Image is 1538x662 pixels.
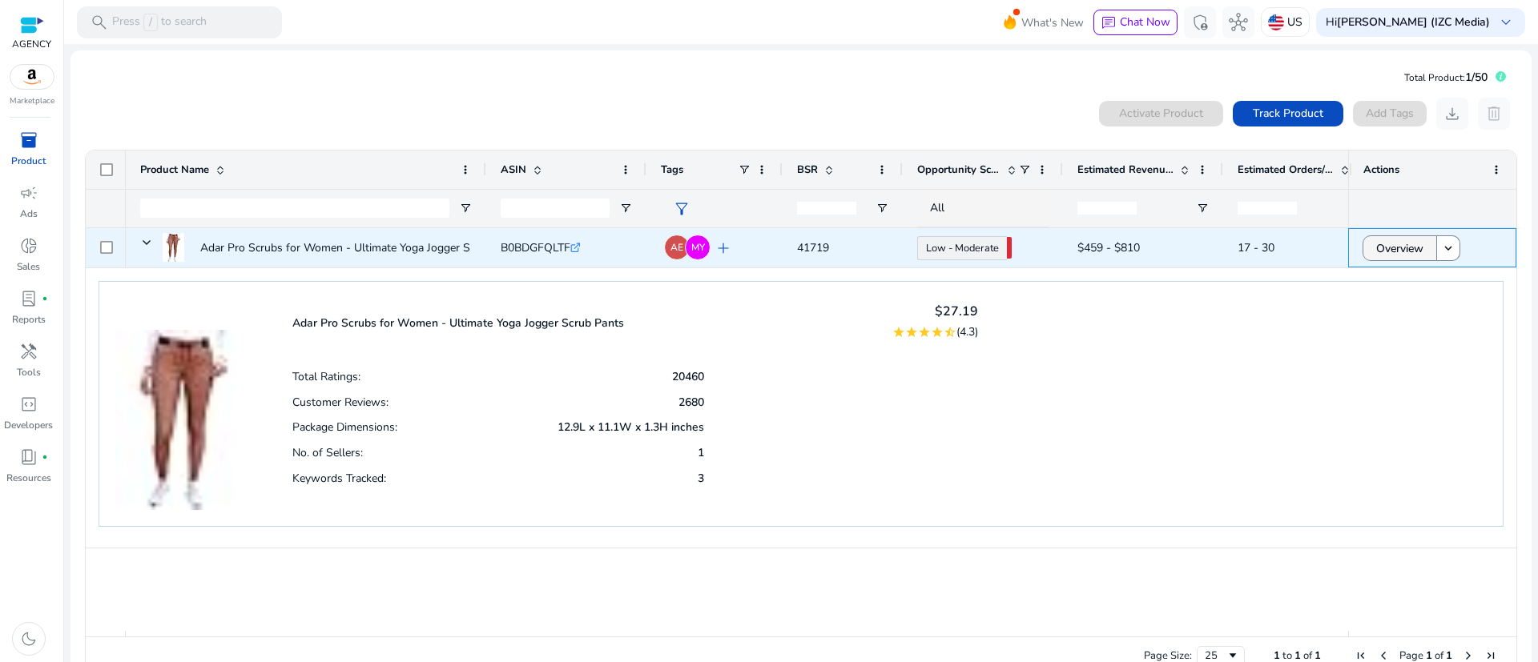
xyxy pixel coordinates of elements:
[20,207,38,221] p: Ads
[1021,9,1084,37] span: What's New
[143,14,158,31] span: /
[1441,241,1455,255] mat-icon: keyboard_arrow_down
[10,95,54,107] p: Marketplace
[698,445,704,460] p: 1
[19,447,38,467] span: book_4
[292,315,624,331] p: Adar Pro Scrubs for Women - Ultimate Yoga Jogger Scrub Pants
[661,162,683,177] span: Tags
[918,326,931,339] mat-icon: star
[459,202,472,215] button: Open Filter Menu
[1093,10,1178,35] button: chatChat Now
[115,298,252,510] img: 31Rv-EP4TCL._AC_SR38,50_.jpg
[714,239,733,258] span: add
[1465,70,1488,85] span: 1/50
[1007,237,1012,259] span: 45.91
[11,154,46,168] p: Product
[19,130,38,150] span: inventory_2
[292,369,360,384] p: Total Ratings:
[10,65,54,89] img: amazon.svg
[892,304,978,319] h4: $27.19
[1436,98,1468,130] button: download
[558,419,704,435] p: 12.9L x 11.1W x 1.3H inches
[1253,105,1323,122] span: Track Product
[892,326,905,339] mat-icon: star
[670,243,683,252] span: AE
[12,37,51,51] p: AGENCY
[1443,104,1462,123] span: download
[944,326,956,339] mat-icon: star_half
[19,183,38,203] span: campaign
[1120,14,1170,30] span: Chat Now
[1377,649,1390,662] div: Previous Page
[1363,235,1437,261] button: Overview
[19,629,38,648] span: dark_mode
[672,199,691,219] span: filter_alt
[797,162,818,177] span: BSR
[501,162,526,177] span: ASIN
[12,312,46,327] p: Reports
[42,295,48,302] span: fiber_manual_record
[797,240,829,255] span: 41719
[905,326,918,339] mat-icon: star
[1196,202,1209,215] button: Open Filter Menu
[19,395,38,414] span: code_blocks
[140,199,449,218] input: Product Name Filter Input
[917,162,1001,177] span: Opportunity Score
[292,395,389,410] p: Customer Reviews:
[619,202,632,215] button: Open Filter Menu
[292,471,386,486] p: Keywords Tracked:
[691,243,705,252] span: MY
[112,14,207,31] p: Press to search
[1229,13,1248,32] span: hub
[163,233,184,262] img: 31Rv-EP4TCL._AC_SR38,50_.jpg
[1496,13,1516,32] span: keyboard_arrow_down
[930,200,944,215] span: All
[1462,649,1475,662] div: Next Page
[19,236,38,255] span: donut_small
[1363,162,1399,177] span: Actions
[876,202,888,215] button: Open Filter Menu
[672,369,704,384] p: 20460
[1101,15,1117,31] span: chat
[1184,6,1216,38] button: admin_panel_settings
[140,162,209,177] span: Product Name
[17,259,40,274] p: Sales
[1404,71,1465,84] span: Total Product:
[1268,14,1284,30] img: us.svg
[17,365,41,379] p: Tools
[1238,240,1274,255] span: 17 - 30
[1077,162,1174,177] span: Estimated Revenue/Day
[1326,17,1490,28] p: Hi
[6,471,51,485] p: Resources
[200,231,524,264] p: Adar Pro Scrubs for Women - Ultimate Yoga Jogger Scrub Pants
[678,395,704,410] p: 2680
[1287,8,1302,36] p: US
[19,342,38,361] span: handyman
[292,419,397,435] p: Package Dimensions:
[1238,162,1334,177] span: Estimated Orders/Day
[4,418,53,432] p: Developers
[1077,240,1140,255] span: $459 - $810
[1355,649,1367,662] div: First Page
[1233,101,1343,126] button: Track Product
[1337,14,1490,30] b: [PERSON_NAME] (IZC Media)
[42,454,48,460] span: fiber_manual_record
[292,445,363,460] p: No. of Sellers:
[19,289,38,308] span: lab_profile
[501,199,610,218] input: ASIN Filter Input
[698,471,704,486] p: 3
[501,240,570,255] span: B0BDGFQLTF
[917,236,1007,260] a: Low - Moderate
[1376,232,1423,265] span: Overview
[931,326,944,339] mat-icon: star
[1484,649,1497,662] div: Last Page
[1190,13,1210,32] span: admin_panel_settings
[1222,6,1254,38] button: hub
[90,13,109,32] span: search
[956,324,978,339] span: (4.3)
